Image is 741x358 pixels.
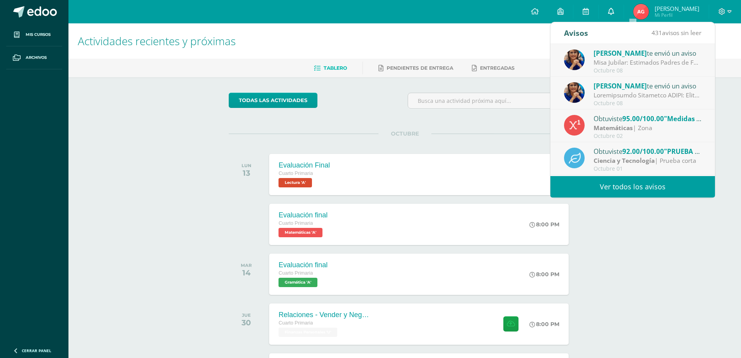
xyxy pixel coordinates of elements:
[622,147,664,156] span: 92.00/100.00
[594,123,633,132] strong: Matemáticas
[564,49,585,70] img: 5d6f35d558c486632aab3bda9a330e6b.png
[241,263,252,268] div: MAR
[550,176,715,198] a: Ver todos los avisos
[594,81,702,91] div: te envió un aviso
[564,82,585,103] img: 5d6f35d558c486632aab3bda9a330e6b.png
[6,46,62,69] a: Archivos
[529,271,559,278] div: 8:00 PM
[242,318,251,327] div: 30
[242,163,251,168] div: LUN
[279,311,372,319] div: Relaciones - Vender y Negociar
[594,58,702,67] div: Misa Jubilar: Estimados Padres de Familia de Cuarto Primaria hasta Quinto Bachillerato: Bendicion...
[622,114,664,123] span: 95.00/100.00
[378,62,453,74] a: Pendientes de entrega
[594,156,702,165] div: | Prueba corta
[241,268,252,277] div: 14
[652,28,701,37] span: avisos sin leer
[594,146,702,156] div: Obtuviste en
[279,261,328,269] div: Evaluación final
[594,156,655,165] strong: Ciencia y Tecnología
[279,270,313,276] span: Cuarto Primaria
[664,147,725,156] span: "PRUEBA CORTA 2"
[378,130,431,137] span: OCTUBRE
[22,348,51,353] span: Cerrar panel
[408,93,580,108] input: Busca una actividad próxima aquí...
[652,28,662,37] span: 431
[594,166,702,172] div: Octubre 01
[324,65,347,71] span: Tablero
[279,320,313,326] span: Cuarto Primaria
[279,328,337,337] span: Finanzas Personales 'U'
[594,48,702,58] div: te envió un aviso
[594,67,702,74] div: Octubre 08
[387,65,453,71] span: Pendientes de entrega
[279,178,312,187] span: Lectura 'A'
[594,91,702,100] div: Indicaciones Excursión IRTRA: Guatemala, 07 de octubre de 2025 Estimados Padres de Familia: De an...
[314,62,347,74] a: Tablero
[26,55,47,61] span: Archivos
[480,65,515,71] span: Entregadas
[594,113,702,123] div: Obtuviste en
[279,171,313,176] span: Cuarto Primaria
[279,220,313,226] span: Cuarto Primaria
[6,23,62,46] a: Mis cursos
[655,5,699,12] span: [PERSON_NAME]
[594,133,702,139] div: Octubre 02
[242,168,251,178] div: 13
[26,32,51,38] span: Mis cursos
[594,123,702,132] div: | Zona
[564,22,588,44] div: Avisos
[279,278,317,287] span: Gramática 'A'
[78,34,236,48] span: Actividades recientes y próximas
[594,49,647,58] span: [PERSON_NAME]
[242,312,251,318] div: JUE
[279,228,322,237] span: Matemáticas 'A'
[279,211,328,219] div: Evaluación final
[664,114,732,123] span: "Medidas de tiempo"
[529,221,559,228] div: 8:00 PM
[229,93,317,108] a: todas las Actividades
[594,81,647,90] span: [PERSON_NAME]
[472,62,515,74] a: Entregadas
[529,321,559,328] div: 8:00 PM
[633,4,649,19] img: d0283cf790d96519256ad28a7651b237.png
[655,12,699,18] span: Mi Perfil
[594,100,702,107] div: Octubre 08
[279,161,330,169] div: Evaluación Final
